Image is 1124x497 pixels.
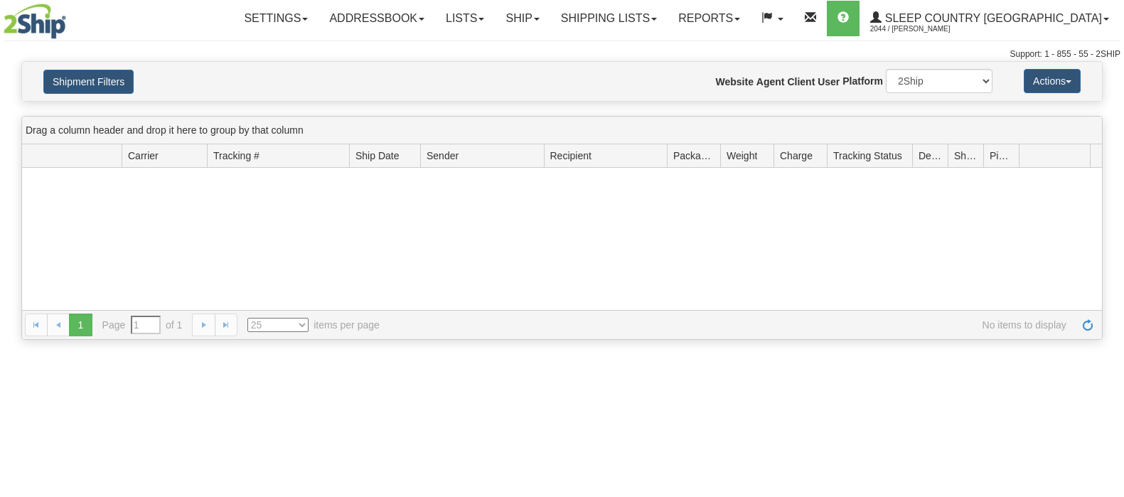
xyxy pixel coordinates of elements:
span: Page of 1 [102,316,183,334]
div: grid grouping header [22,117,1102,144]
a: Ship [495,1,550,36]
label: Platform [842,74,883,88]
span: Charge [780,149,813,163]
span: Shipment Issues [954,149,978,163]
span: Packages [673,149,714,163]
a: Addressbook [319,1,435,36]
span: Tracking Status [833,149,902,163]
span: No items to display [400,318,1066,332]
div: Support: 1 - 855 - 55 - 2SHIP [4,48,1120,60]
span: Carrier [128,149,159,163]
span: 1 [69,314,92,336]
span: Ship Date [355,149,399,163]
a: Settings [233,1,319,36]
label: Website [716,75,754,89]
button: Actions [1024,69,1081,93]
button: Shipment Filters [43,70,134,94]
a: Sleep Country [GEOGRAPHIC_DATA] 2044 / [PERSON_NAME] [860,1,1120,36]
a: Shipping lists [550,1,668,36]
a: Reports [668,1,751,36]
span: Recipient [550,149,592,163]
span: Delivery Status [919,149,942,163]
img: logo2044.jpg [4,4,66,39]
label: User [818,75,840,89]
label: Client [787,75,815,89]
a: Refresh [1076,314,1099,336]
span: Sender [427,149,459,163]
span: Pickup Status [990,149,1013,163]
span: Tracking # [213,149,259,163]
span: Sleep Country [GEOGRAPHIC_DATA] [882,12,1102,24]
span: items per page [247,318,380,332]
span: Weight [727,149,757,163]
a: Lists [435,1,495,36]
span: 2044 / [PERSON_NAME] [870,22,977,36]
label: Agent [756,75,785,89]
